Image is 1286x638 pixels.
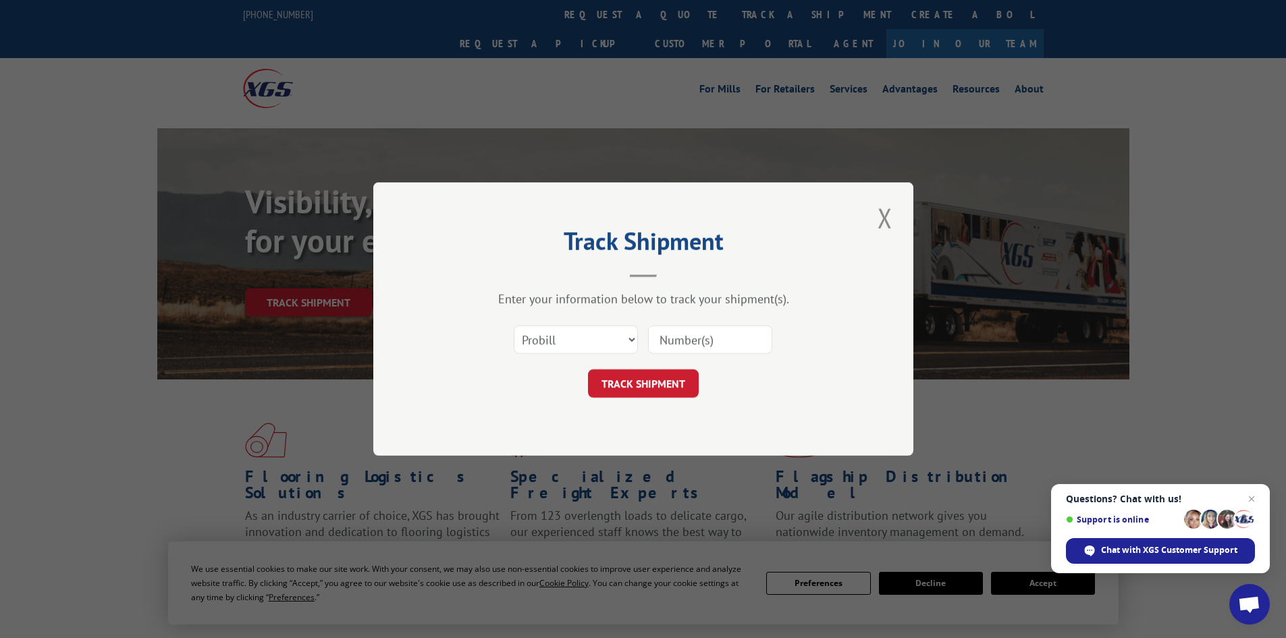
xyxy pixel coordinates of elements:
[1066,538,1255,564] span: Chat with XGS Customer Support
[441,232,846,257] h2: Track Shipment
[1229,584,1270,624] a: Open chat
[1066,514,1179,525] span: Support is online
[1066,494,1255,504] span: Questions? Chat with us!
[874,199,896,236] button: Close modal
[441,291,846,307] div: Enter your information below to track your shipment(s).
[648,325,772,354] input: Number(s)
[588,369,699,398] button: TRACK SHIPMENT
[1101,544,1237,556] span: Chat with XGS Customer Support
